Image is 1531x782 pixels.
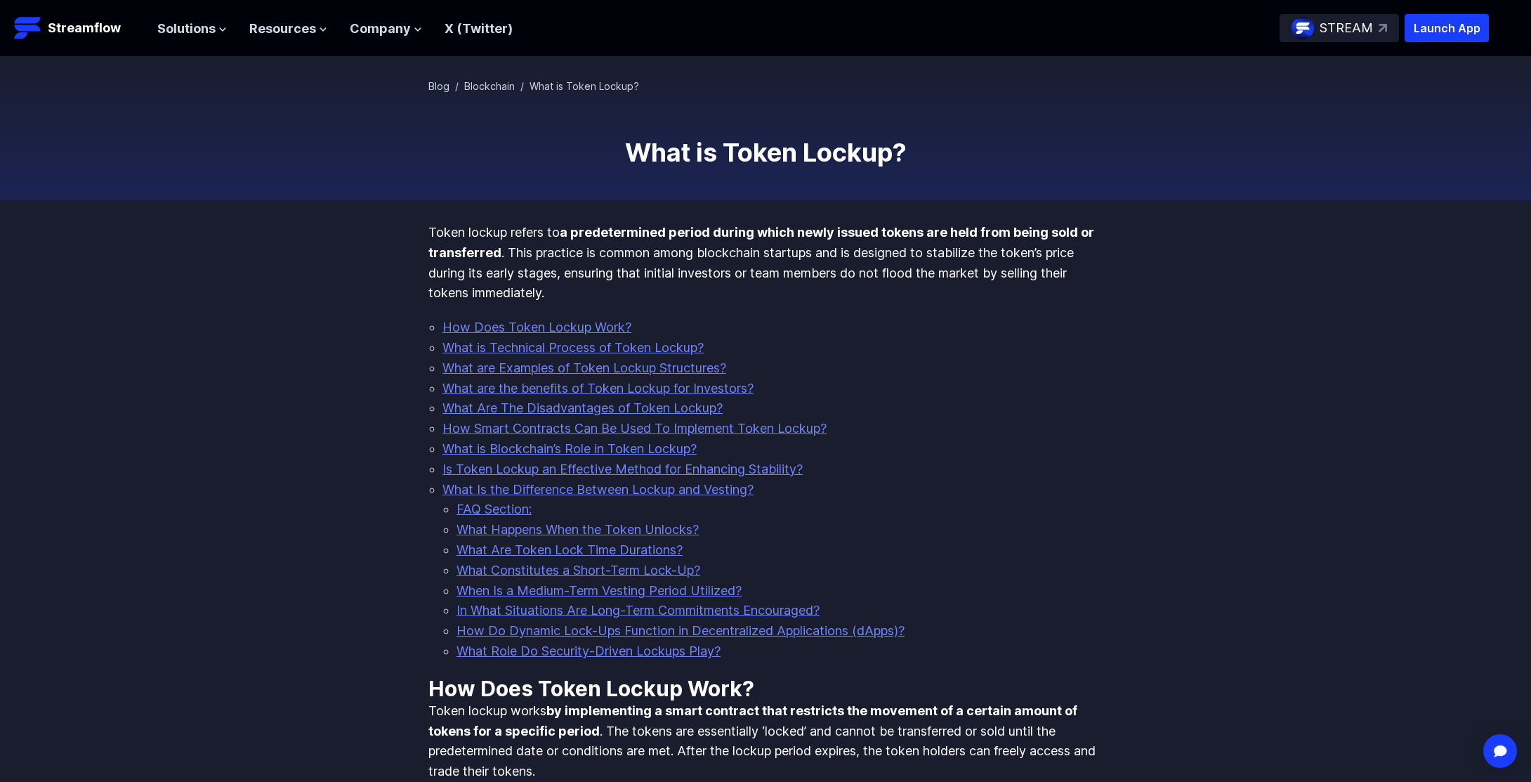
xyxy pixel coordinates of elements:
[442,381,754,396] a: What are the benefits of Token Lockup for Investors?
[456,603,820,618] a: In What Situations Are Long-Term Commitments Encouraged?
[455,80,459,92] span: /
[456,542,683,557] a: What Are Token Lock Time Durations?
[1280,14,1399,42] a: STREAM
[249,19,327,39] button: Resources
[445,21,513,36] a: X (Twitter)
[1320,18,1373,39] p: STREAM
[48,18,121,38] p: Streamflow
[1379,24,1387,32] img: top-right-arrow.svg
[530,80,639,92] span: What is Token Lockup?
[520,80,524,92] span: /
[442,320,631,334] a: How Does Token Lockup Work?
[428,701,1103,782] p: Token lockup works . The tokens are essentially ‘locked’ and cannot be transferred or sold until ...
[464,80,515,92] a: Blockchain
[442,482,754,497] a: What Is the Difference Between Lockup and Vesting?
[442,421,827,436] a: How Smart Contracts Can Be Used To Implement Token Lockup?
[456,644,721,658] a: What Role Do Security-Driven Lockups Play?
[456,583,742,598] a: When Is a Medium-Term Vesting Period Utilized?
[350,19,411,39] span: Company
[428,225,1094,260] strong: a predetermined period during which newly issued tokens are held from being sold or transferred
[1483,734,1517,768] div: Open Intercom Messenger
[14,14,42,42] img: Streamflow Logo
[428,80,449,92] a: Blog
[456,502,532,516] a: FAQ Section:
[428,703,1077,738] strong: by implementing a smart contract that restricts the movement of a certain amount of tokens for a ...
[442,400,723,415] a: What Are The Disadvantages of Token Lockup?
[456,623,905,638] a: How Do Dynamic Lock-Ups Function in Decentralized Applications (dApps)?
[442,462,803,476] a: Is Token Lockup an Effective Method for Enhancing Stability?
[350,19,422,39] button: Company
[442,441,697,456] a: What is Blockchain’s Role in Token Lockup?
[442,360,726,375] a: What are Examples of Token Lockup Structures?
[157,19,227,39] button: Solutions
[157,19,216,39] span: Solutions
[428,223,1103,304] p: Token lockup refers to . This practice is common among blockchain startups and is designed to sta...
[428,138,1103,167] h1: What is Token Lockup?
[456,522,699,537] a: What Happens When the Token Unlocks?
[456,563,700,578] a: What Constitutes a Short-Term Lock-Up?
[428,676,754,701] strong: How Does Token Lockup Work?
[442,340,704,355] a: What is Technical Process of Token Lockup?
[249,19,316,39] span: Resources
[1292,17,1314,39] img: streamflow-logo-circle.png
[14,14,143,42] a: Streamflow
[1405,14,1489,42] button: Launch App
